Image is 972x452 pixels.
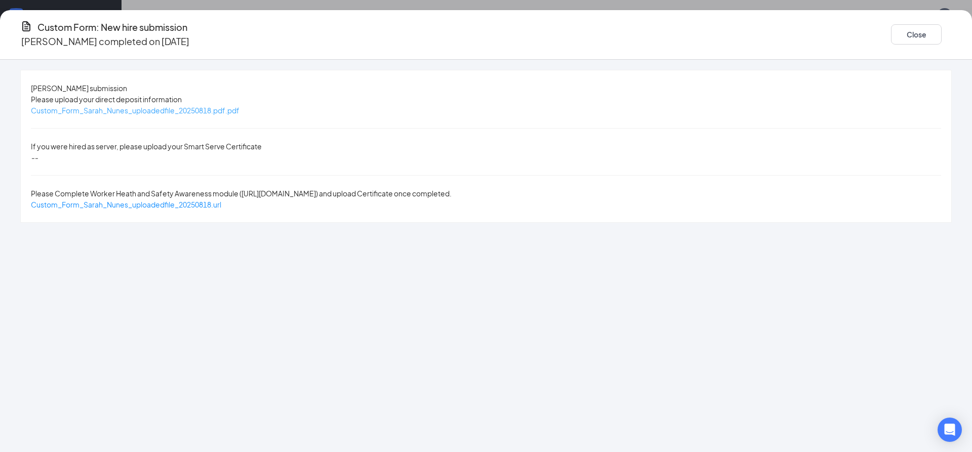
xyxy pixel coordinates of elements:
[31,142,262,151] span: If you were hired as server, please upload your Smart Serve Certificate
[31,153,38,162] span: --
[37,20,187,34] h4: Custom Form: New hire submission
[31,200,221,209] a: Custom_Form_Sarah_Nunes_uploadedfile_20250818.url
[891,24,942,45] button: Close
[21,34,189,49] p: [PERSON_NAME] completed on [DATE]
[31,95,182,104] span: Please upload your direct deposit information
[31,189,452,198] span: Please Complete Worker Heath and Safety Awareness module ([URL][DOMAIN_NAME]) and upload Certific...
[31,84,127,93] span: [PERSON_NAME] submission
[20,20,32,32] svg: CustomFormIcon
[938,418,962,442] div: Open Intercom Messenger
[31,106,239,115] a: Custom_Form_Sarah_Nunes_uploadedfile_20250818.pdf.pdf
